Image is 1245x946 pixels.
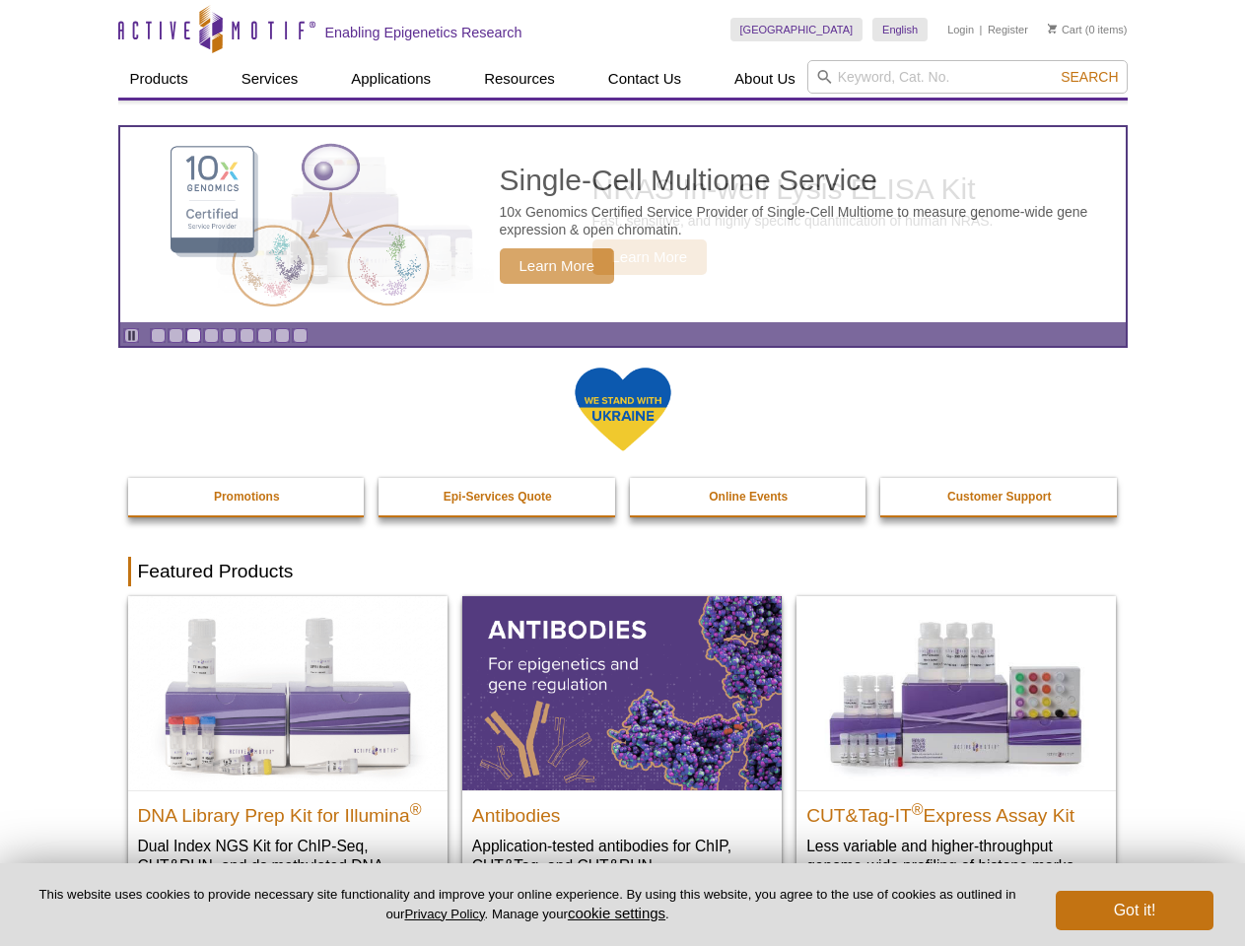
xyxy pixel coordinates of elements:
[472,796,772,826] h2: Antibodies
[596,60,693,98] a: Contact Us
[574,366,672,453] img: We Stand With Ukraine
[325,24,522,41] h2: Enabling Epigenetics Research
[912,800,924,817] sup: ®
[410,800,422,817] sup: ®
[630,478,868,515] a: Online Events
[120,127,1126,322] a: Single-Cell Multiome Service Single-Cell Multiome Service 10x Genomics Certified Service Provider...
[128,478,367,515] a: Promotions
[214,490,280,504] strong: Promotions
[880,478,1119,515] a: Customer Support
[222,328,237,343] a: Go to slide 5
[500,166,1116,195] h2: Single-Cell Multiome Service
[500,248,615,284] span: Learn More
[169,328,183,343] a: Go to slide 2
[138,836,438,896] p: Dual Index NGS Kit for ChIP-Seq, CUT&RUN, and ds methylated DNA assays.
[293,328,308,343] a: Go to slide 9
[120,127,1126,322] article: Single-Cell Multiome Service
[128,557,1118,586] h2: Featured Products
[806,796,1106,826] h2: CUT&Tag-IT Express Assay Kit
[240,328,254,343] a: Go to slide 6
[275,328,290,343] a: Go to slide 8
[152,135,448,315] img: Single-Cell Multiome Service
[462,596,782,789] img: All Antibodies
[1061,69,1118,85] span: Search
[462,596,782,895] a: All Antibodies Antibodies Application-tested antibodies for ChIP, CUT&Tag, and CUT&RUN.
[204,328,219,343] a: Go to slide 4
[1048,23,1082,36] a: Cart
[730,18,864,41] a: [GEOGRAPHIC_DATA]
[500,203,1116,238] p: 10x Genomics Certified Service Provider of Single-Cell Multiome to measure genome-wide gene expre...
[230,60,311,98] a: Services
[472,60,567,98] a: Resources
[568,905,665,921] button: cookie settings
[807,60,1128,94] input: Keyword, Cat. No.
[1048,18,1128,41] li: (0 items)
[138,796,438,826] h2: DNA Library Prep Kit for Illumina
[118,60,200,98] a: Products
[444,490,552,504] strong: Epi-Services Quote
[796,596,1116,895] a: CUT&Tag-IT® Express Assay Kit CUT&Tag-IT®Express Assay Kit Less variable and higher-throughput ge...
[404,907,484,921] a: Privacy Policy
[1056,891,1213,930] button: Got it!
[723,60,807,98] a: About Us
[124,328,139,343] a: Toggle autoplay
[472,836,772,876] p: Application-tested antibodies for ChIP, CUT&Tag, and CUT&RUN.
[1055,68,1124,86] button: Search
[796,596,1116,789] img: CUT&Tag-IT® Express Assay Kit
[709,490,788,504] strong: Online Events
[947,23,974,36] a: Login
[32,886,1023,923] p: This website uses cookies to provide necessary site functionality and improve your online experie...
[257,328,272,343] a: Go to slide 7
[379,478,617,515] a: Epi-Services Quote
[128,596,448,914] a: DNA Library Prep Kit for Illumina DNA Library Prep Kit for Illumina® Dual Index NGS Kit for ChIP-...
[186,328,201,343] a: Go to slide 3
[980,18,983,41] li: |
[1048,24,1057,34] img: Your Cart
[128,596,448,789] img: DNA Library Prep Kit for Illumina
[151,328,166,343] a: Go to slide 1
[339,60,443,98] a: Applications
[988,23,1028,36] a: Register
[872,18,928,41] a: English
[947,490,1051,504] strong: Customer Support
[806,836,1106,876] p: Less variable and higher-throughput genome-wide profiling of histone marks​.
